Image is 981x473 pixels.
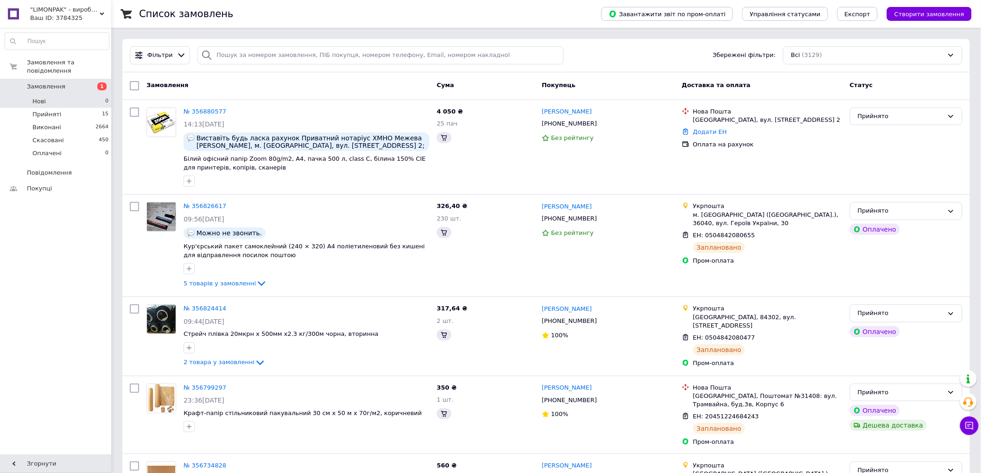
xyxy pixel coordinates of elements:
[693,384,842,392] div: Нова Пошта
[850,224,900,235] div: Оплачено
[878,10,972,17] a: Створити замовлення
[551,134,594,141] span: Без рейтингу
[887,7,972,21] button: Створити замовлення
[850,420,927,431] div: Дешева доставка
[32,97,46,106] span: Нові
[184,280,256,287] span: 5 товарів у замовленні
[187,229,195,237] img: :speech_balloon:
[147,384,176,413] img: Фото товару
[184,318,224,325] span: 09:44[DATE]
[184,410,422,416] a: Крафт-папір стільниковий пакувальний 30 см х 50 м х 70г/м2, коричневий
[437,462,457,469] span: 560 ₴
[184,330,378,337] a: Стрейч плівка 20мкрн х 500мм х2.3 кг/300м чорна, вторинна
[609,10,726,18] span: Завантажити звіт по пром-оплаті
[184,215,224,223] span: 09:56[DATE]
[32,136,64,145] span: Скасовані
[845,11,871,18] span: Експорт
[184,384,226,391] a: № 356799297
[187,134,195,142] img: :speech_balloon:
[30,14,111,22] div: Ваш ID: 3784325
[184,462,226,469] a: № 356734828
[184,243,425,259] a: Кур'єрський пакет самоклейний (240 × 320) А4 поліетиленовий без кишені для відправлення посилок п...
[693,304,842,313] div: Укрпошта
[693,313,842,330] div: [GEOGRAPHIC_DATA], 84302, вул. [STREET_ADDRESS]
[858,309,943,318] div: Прийнято
[682,82,751,88] span: Доставка та оплата
[542,461,592,470] a: [PERSON_NAME]
[693,232,755,239] span: ЕН: 0504842080655
[147,108,176,137] img: Фото товару
[542,120,597,127] span: [PHONE_NUMBER]
[96,123,108,132] span: 2664
[542,107,592,116] a: [PERSON_NAME]
[693,242,745,253] div: Заплановано
[147,202,176,231] img: Фото товару
[197,134,426,149] span: Виставіть будь ласка рахунок Приватний нотаріус ХМНО Межева [PERSON_NAME], м. [GEOGRAPHIC_DATA], ...
[184,108,226,115] a: № 356880577
[802,51,822,58] span: (3129)
[693,359,842,367] div: Пром-оплата
[437,120,458,127] span: 25 пач
[693,211,842,227] div: м. [GEOGRAPHIC_DATA] ([GEOGRAPHIC_DATA].), 36040, вул. Героїв України, 30
[184,397,224,404] span: 23:36[DATE]
[437,396,453,403] span: 1 шт.
[960,416,979,435] button: Чат з покупцем
[750,11,821,18] span: Управління статусами
[693,257,842,265] div: Пром-оплата
[184,305,226,312] a: № 356824414
[105,149,108,158] span: 0
[551,229,594,236] span: Без рейтингу
[693,392,842,409] div: [GEOGRAPHIC_DATA], Поштомат №31408: вул. Трамвайна, буд.3в, Корпус 6
[147,202,176,232] a: Фото товару
[542,384,592,392] a: [PERSON_NAME]
[184,359,255,366] span: 2 товара у замовленні
[858,388,943,397] div: Прийнято
[837,7,878,21] button: Експорт
[542,82,576,88] span: Покупець
[184,202,226,209] a: № 356826617
[27,169,72,177] span: Повідомлення
[542,317,597,324] span: [PHONE_NUMBER]
[713,51,776,60] span: Збережені фільтри:
[147,82,188,88] span: Замовлення
[99,136,108,145] span: 450
[32,123,61,132] span: Виконані
[437,82,454,88] span: Cума
[693,128,727,135] a: Додати ЕН
[437,215,461,222] span: 230 шт.
[693,334,755,341] span: ЕН: 0504842080477
[27,58,111,75] span: Замовлення та повідомлення
[30,6,100,14] span: "LIMONPAK" - виробництво стрейч-плівки, скотч, коробки, пакувальні матеріали за оптовими цінами!
[437,202,467,209] span: 326,40 ₴
[197,46,563,64] input: Пошук за номером замовлення, ПІБ покупця, номером телефону, Email, номером накладної
[693,140,842,149] div: Оплата на рахунок
[858,112,943,121] div: Прийнято
[102,110,108,119] span: 15
[693,461,842,470] div: Укрпошта
[184,155,426,171] span: Білий офісний папір Zoom 80g/m2, A4, пачка 500 л, class C, білина 150% CIE для принтерів, копірів...
[742,7,828,21] button: Управління статусами
[693,413,759,420] span: ЕН: 20451224684243
[32,149,62,158] span: Оплачені
[437,384,457,391] span: 350 ₴
[601,7,733,21] button: Завантажити звіт по пром-оплаті
[147,305,176,334] img: Фото товару
[791,51,800,60] span: Всі
[147,51,173,60] span: Фільтри
[542,215,597,222] span: [PHONE_NUMBER]
[32,110,61,119] span: Прийняті
[693,344,745,355] div: Заплановано
[437,317,453,324] span: 2 шт.
[850,326,900,337] div: Оплачено
[542,202,592,211] a: [PERSON_NAME]
[850,405,900,416] div: Оплачено
[551,332,568,339] span: 100%
[693,107,842,116] div: Нова Пошта
[542,305,592,314] a: [PERSON_NAME]
[139,8,233,19] h1: Список замовлень
[184,120,224,128] span: 14:13[DATE]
